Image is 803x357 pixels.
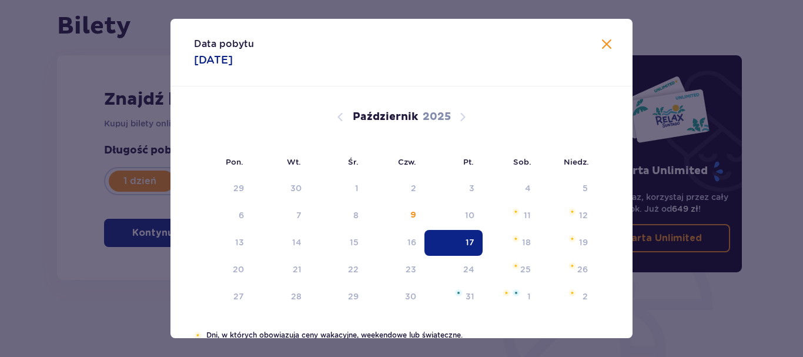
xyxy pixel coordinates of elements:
div: 13 [235,236,244,248]
td: wtorek, 14 października 2025 [252,230,310,256]
div: 1 [527,291,531,302]
td: niedziela, 19 października 2025 [539,230,596,256]
td: czwartek, 30 października 2025 [367,284,425,310]
td: sobota, 25 października 2025 [483,257,540,283]
div: 25 [520,263,531,275]
td: Data zaznaczona. piątek, 17 października 2025 [424,230,483,256]
td: Data niedostępna. wtorek, 30 września 2025 [252,176,310,202]
td: piątek, 31 października 2025 [424,284,483,310]
img: Pomarańczowa gwiazdka [194,332,202,339]
div: 17 [466,236,474,248]
div: 20 [233,263,244,275]
div: 16 [407,236,416,248]
td: sobota, 1 listopada 2025 [483,284,540,310]
td: poniedziałek, 27 października 2025 [194,284,252,310]
td: sobota, 11 października 2025 [483,203,540,229]
div: 4 [525,182,531,194]
div: 2 [583,291,588,302]
div: 2 [411,182,416,194]
div: 6 [239,209,244,221]
td: Data niedostępna. czwartek, 9 października 2025 [367,203,425,229]
div: 12 [579,209,588,221]
div: 8 [353,209,359,221]
td: czwartek, 23 października 2025 [367,257,425,283]
td: czwartek, 16 października 2025 [367,230,425,256]
img: Pomarańczowa gwiazdka [568,289,576,296]
td: piątek, 24 października 2025 [424,257,483,283]
p: Data pobytu [194,38,254,51]
div: 31 [466,291,474,302]
div: 19 [579,236,588,248]
small: Niedz. [564,157,589,166]
td: Data niedostępna. niedziela, 5 października 2025 [539,176,596,202]
small: Pon. [226,157,243,166]
small: Wt. [287,157,301,166]
img: Pomarańczowa gwiazdka [512,208,520,215]
td: Data niedostępna. środa, 1 października 2025 [310,176,367,202]
img: Pomarańczowa gwiazdka [568,262,576,269]
div: 28 [291,291,302,302]
div: 30 [405,291,416,302]
td: Data niedostępna. piątek, 3 października 2025 [424,176,483,202]
td: poniedziałek, 20 października 2025 [194,257,252,283]
td: niedziela, 2 listopada 2025 [539,284,596,310]
div: 14 [292,236,302,248]
td: Data niedostępna. czwartek, 2 października 2025 [367,176,425,202]
img: Pomarańczowa gwiazdka [568,235,576,242]
div: 23 [406,263,416,275]
td: wtorek, 28 października 2025 [252,284,310,310]
div: 26 [577,263,588,275]
button: Poprzedni miesiąc [333,110,347,124]
div: 9 [410,209,416,221]
div: 30 [290,182,302,194]
div: 7 [296,209,302,221]
td: Data niedostępna. poniedziałek, 6 października 2025 [194,203,252,229]
td: Data niedostępna. poniedziałek, 29 września 2025 [194,176,252,202]
td: piątek, 10 października 2025 [424,203,483,229]
div: 29 [233,182,244,194]
button: Zamknij [600,38,614,52]
img: Pomarańczowa gwiazdka [568,208,576,215]
td: wtorek, 21 października 2025 [252,257,310,283]
div: 18 [522,236,531,248]
td: niedziela, 12 października 2025 [539,203,596,229]
td: Data niedostępna. wtorek, 7 października 2025 [252,203,310,229]
div: 11 [524,209,531,221]
small: Czw. [398,157,416,166]
small: Śr. [348,157,359,166]
img: Pomarańczowa gwiazdka [512,262,520,269]
img: Pomarańczowa gwiazdka [512,235,520,242]
p: 2025 [423,110,451,124]
td: sobota, 18 października 2025 [483,230,540,256]
div: 10 [465,209,474,221]
div: 21 [293,263,302,275]
td: środa, 29 października 2025 [310,284,367,310]
div: 22 [348,263,359,275]
img: Niebieska gwiazdka [513,289,520,296]
p: Dni, w których obowiązują ceny wakacyjne, weekendowe lub świąteczne. [206,330,609,341]
td: niedziela, 26 października 2025 [539,257,596,283]
div: 29 [348,291,359,302]
td: środa, 15 października 2025 [310,230,367,256]
div: 1 [355,182,359,194]
p: [DATE] [194,53,233,67]
img: Pomarańczowa gwiazdka [503,289,510,296]
img: Niebieska gwiazdka [455,289,462,296]
td: Data niedostępna. środa, 8 października 2025 [310,203,367,229]
div: 24 [463,263,474,275]
div: 27 [233,291,244,302]
div: 5 [583,182,588,194]
div: 3 [469,182,474,194]
small: Pt. [463,157,474,166]
td: poniedziałek, 13 października 2025 [194,230,252,256]
td: Data niedostępna. sobota, 4 października 2025 [483,176,540,202]
p: Październik [353,110,418,124]
button: Następny miesiąc [456,110,470,124]
small: Sob. [513,157,531,166]
div: 15 [350,236,359,248]
td: środa, 22 października 2025 [310,257,367,283]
